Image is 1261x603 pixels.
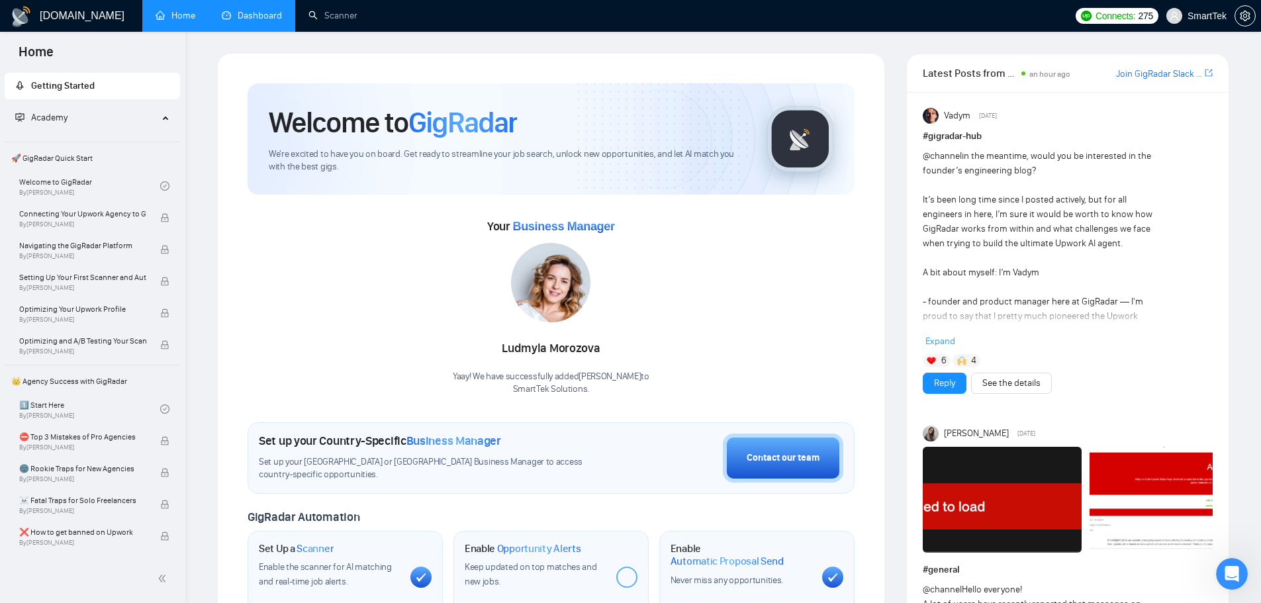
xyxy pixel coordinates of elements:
span: By [PERSON_NAME] [19,539,146,547]
span: By [PERSON_NAME] [19,348,146,355]
span: an hour ago [1029,70,1070,79]
a: Join GigRadar Slack Community [1116,67,1202,81]
span: lock [160,436,169,445]
img: F09HL8K86MB-image%20(1).png [1090,447,1248,553]
h1: Set up your Country-Specific [259,434,501,448]
span: double-left [158,572,171,585]
span: Navigating the GigRadar Platform [19,239,146,252]
img: Vadym [923,108,939,124]
button: See the details [971,373,1052,394]
span: Keep updated on top matches and new jobs. [465,561,597,587]
span: Connecting Your Upwork Agency to GigRadar [19,207,146,220]
span: Getting Started [31,80,95,91]
span: 🌚 Rookie Traps for New Agencies [19,462,146,475]
span: Setting Up Your First Scanner and Auto-Bidder [19,271,146,284]
span: Home [8,42,64,70]
span: ☠️ Fatal Traps for Solo Freelancers [19,494,146,507]
div: in the meantime, would you be interested in the founder’s engineering blog? It’s been long time s... [923,149,1155,528]
span: Set up your [GEOGRAPHIC_DATA] or [GEOGRAPHIC_DATA] Business Manager to access country-specific op... [259,456,610,481]
span: @channel [923,150,962,162]
div: Contact our team [747,451,819,465]
img: gigradar-logo.png [767,106,833,172]
li: Getting Started [5,73,180,99]
h1: Welcome to [269,105,517,140]
img: ❤️ [927,356,936,365]
span: lock [160,500,169,509]
span: Connects: [1096,9,1135,23]
a: Welcome to GigRadarBy[PERSON_NAME] [19,171,160,201]
h1: Enable [671,542,812,568]
a: setting [1235,11,1256,21]
span: Academy [15,112,68,123]
a: homeHome [156,10,195,21]
span: export [1205,68,1213,78]
span: Enable the scanner for AI matching and real-time job alerts. [259,561,392,587]
span: By [PERSON_NAME] [19,284,146,292]
button: Reply [923,373,966,394]
span: Vadym [944,109,970,123]
span: By [PERSON_NAME] [19,507,146,515]
span: [DATE] [979,110,997,122]
img: logo [11,6,32,27]
button: Contact our team [723,434,843,483]
a: See the details [982,376,1041,391]
div: Yaay! We have successfully added [PERSON_NAME] to [453,371,649,396]
iframe: Intercom live chat [1216,558,1248,590]
span: lock [160,213,169,222]
img: upwork-logo.png [1081,11,1092,21]
span: Academy [31,112,68,123]
span: lock [160,468,169,477]
h1: # gigradar-hub [923,129,1213,144]
a: 1️⃣ Start HereBy[PERSON_NAME] [19,394,160,424]
span: check-circle [160,404,169,414]
h1: Enable [465,542,581,555]
span: lock [160,532,169,541]
span: By [PERSON_NAME] [19,475,146,483]
img: 🙌 [957,356,966,365]
a: searchScanner [308,10,357,21]
span: 👑 Agency Success with GigRadar [6,368,179,394]
img: F09H8D2MRBR-Screenshot%202025-09-29%20at%2014.54.13.png [923,447,1082,553]
span: lock [160,308,169,318]
span: fund-projection-screen [15,113,24,122]
span: By [PERSON_NAME] [19,252,146,260]
span: Business Manager [512,220,614,233]
h1: # general [923,563,1213,577]
span: GigRadar Automation [248,510,359,524]
span: Your [487,219,615,234]
span: GigRadar [408,105,517,140]
span: lock [160,340,169,349]
span: user [1170,11,1179,21]
span: Business Manager [406,434,501,448]
span: We're excited to have you on board. Get ready to streamline your job search, unlock new opportuni... [269,148,746,173]
span: Latest Posts from the GigRadar Community [923,65,1017,81]
span: Opportunity Alerts [497,542,581,555]
span: setting [1235,11,1255,21]
span: Optimizing Your Upwork Profile [19,302,146,316]
span: By [PERSON_NAME] [19,316,146,324]
span: 🚀 GigRadar Quick Start [6,145,179,171]
img: Mariia Heshka [923,426,939,441]
span: [PERSON_NAME] [944,426,1009,441]
span: By [PERSON_NAME] [19,443,146,451]
span: ❌ How to get banned on Upwork [19,526,146,539]
p: SmartTek Solutions . [453,383,649,396]
div: Ludmyla Morozova [453,338,649,360]
img: 1686180563762-112.jpg [511,243,590,322]
span: Automatic Proposal Send [671,555,784,568]
span: 4 [971,354,976,367]
a: Reply [934,376,955,391]
a: export [1205,67,1213,79]
span: 275 [1138,9,1152,23]
span: [DATE] [1017,428,1035,440]
h1: Set Up a [259,542,334,555]
span: 6 [941,354,947,367]
span: rocket [15,81,24,90]
span: Scanner [297,542,334,555]
span: ⛔ Top 3 Mistakes of Pro Agencies [19,430,146,443]
span: @channel [923,584,962,595]
span: check-circle [160,181,169,191]
span: By [PERSON_NAME] [19,220,146,228]
span: lock [160,245,169,254]
span: lock [160,277,169,286]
